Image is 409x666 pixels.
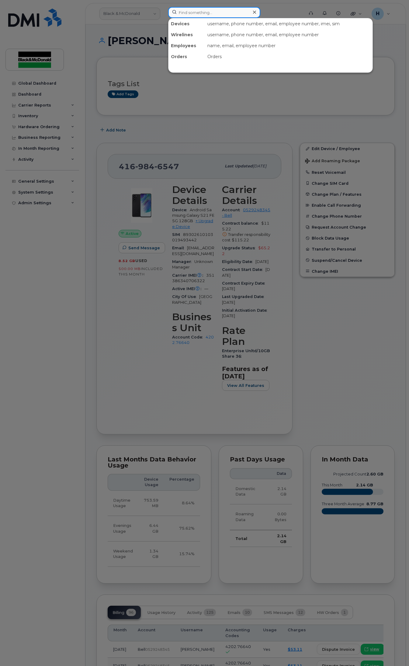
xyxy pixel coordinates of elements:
[205,40,373,51] div: name, email, employee number
[168,18,205,29] div: Devices
[168,51,205,62] div: Orders
[168,40,205,51] div: Employees
[168,29,205,40] div: Wirelines
[205,18,373,29] div: username, phone number, email, employee number, imei, sim
[205,51,373,62] div: Orders
[205,29,373,40] div: username, phone number, email, employee number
